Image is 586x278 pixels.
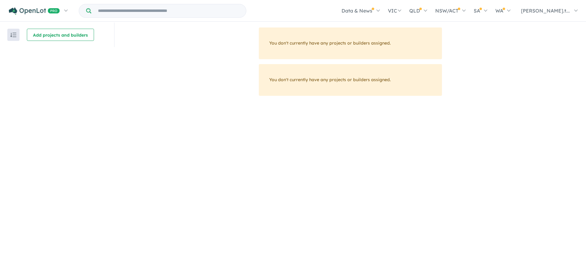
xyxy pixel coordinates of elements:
img: sort.svg [10,33,16,37]
button: Add projects and builders [27,29,94,41]
img: Openlot PRO Logo White [9,7,60,15]
input: Try estate name, suburb, builder or developer [92,4,245,17]
span: [PERSON_NAME].t... [521,8,570,14]
div: You don't currently have any projects or builders assigned. [259,27,442,59]
div: You don't currently have any projects or builders assigned. [259,64,442,96]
